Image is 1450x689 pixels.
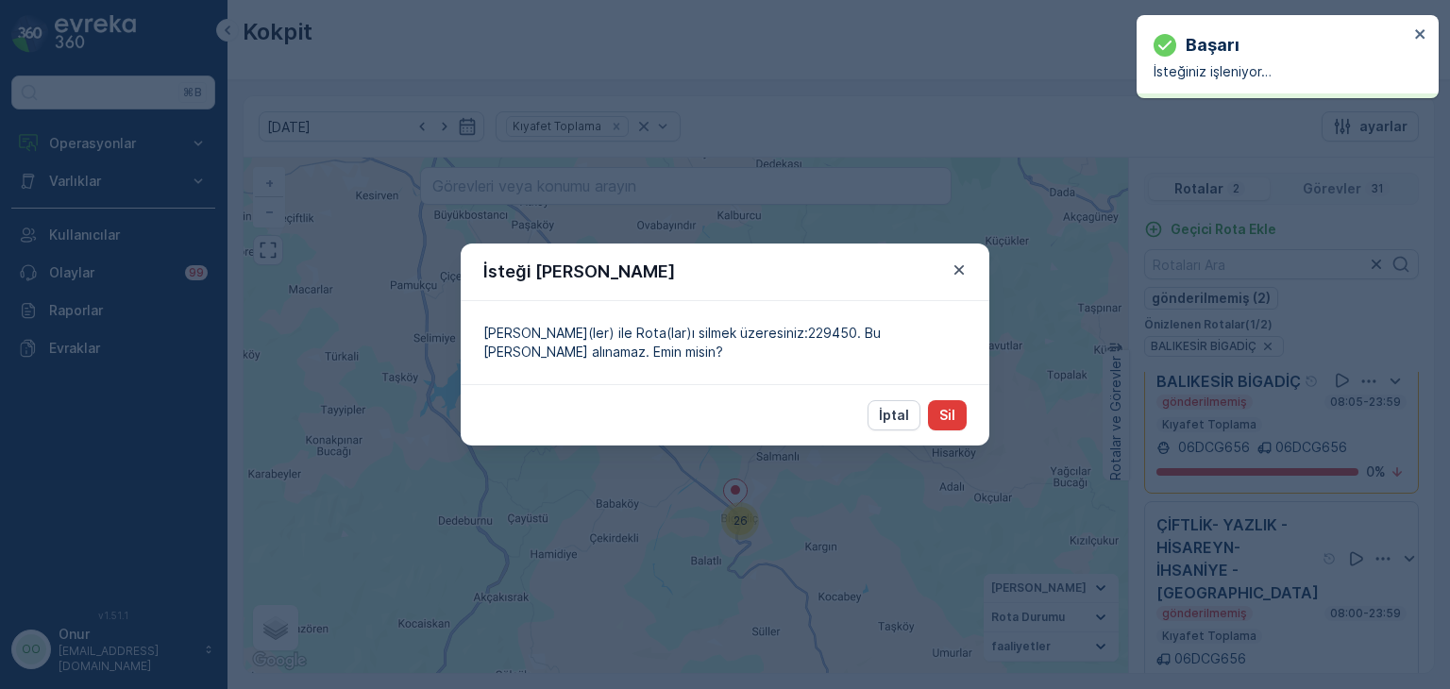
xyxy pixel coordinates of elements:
[879,406,909,425] p: İptal
[1154,62,1408,81] p: İsteğiniz işleniyor…
[483,324,967,361] p: [PERSON_NAME](ler) ile Rota(lar)ı silmek üzeresiniz:229450. Bu [PERSON_NAME] alınamaz. Emin misin?
[1414,26,1427,44] button: close
[483,259,675,285] p: İsteği [PERSON_NAME]
[928,400,967,430] button: Sil
[868,400,920,430] button: İptal
[1186,32,1239,59] p: başarı
[939,406,955,425] p: Sil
